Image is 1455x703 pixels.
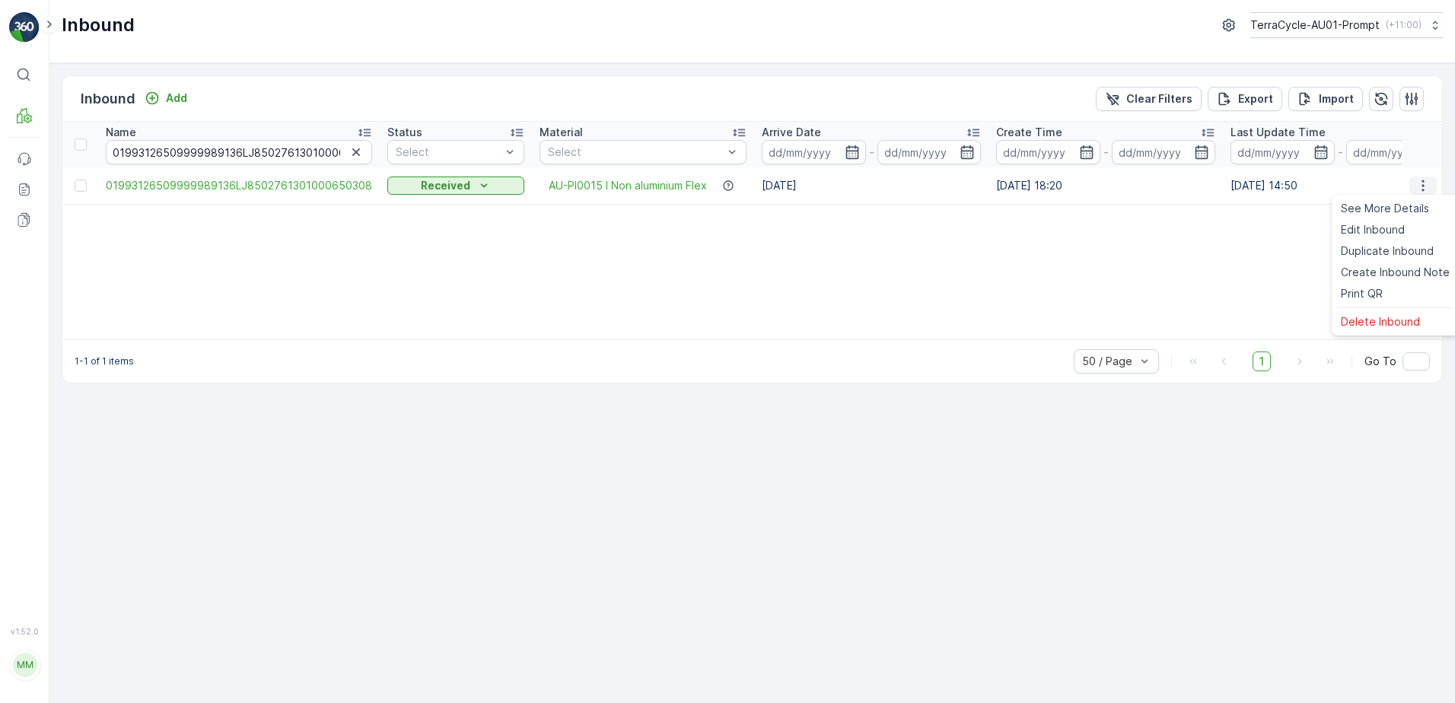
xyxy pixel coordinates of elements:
span: 0.7 kg [84,350,117,363]
p: Inbound [62,13,135,37]
img: logo [9,12,40,43]
span: Arrive Date : [13,275,81,288]
input: dd/mm/yyyy [1231,140,1335,164]
span: AU-PI0008 I Blister Packs [94,325,229,338]
span: Edit Inbound [1341,222,1405,237]
span: Duplicate Inbound [1341,243,1434,259]
button: Export [1208,87,1282,111]
span: Material Type : [13,325,94,338]
span: 0.7 kg [86,300,119,313]
span: Last Weight : [13,375,85,388]
p: Select [548,145,723,160]
p: TerraCycle-AU01-Prompt [1250,17,1380,33]
span: Name : [13,250,50,262]
span: 0 kg [85,375,108,388]
div: Toggle Row Selected [75,180,87,192]
p: Name [106,125,136,140]
p: - [869,143,874,161]
p: - [1103,143,1109,161]
p: Received [421,178,470,193]
span: 1 [1253,351,1271,371]
p: Material [540,125,583,140]
p: Arrive Date [762,125,821,140]
button: TerraCycle-AU01-Prompt(+11:00) [1250,12,1443,38]
span: Print QR [1341,286,1383,301]
p: Export [1238,91,1273,107]
button: Clear Filters [1096,87,1202,111]
input: dd/mm/yyyy [996,140,1100,164]
p: Select [396,145,501,160]
p: Create Time [996,125,1062,140]
p: - [1338,143,1343,161]
div: MM [13,653,37,677]
p: Clear Filters [1126,91,1192,107]
input: dd/mm/yyyy [1346,140,1450,164]
td: [DATE] 18:20 [989,167,1223,204]
button: MM [9,639,40,691]
span: Net Amount : [13,350,84,363]
p: Status [387,125,422,140]
span: [DATE] [81,275,116,288]
p: 1-1 of 1 items [75,355,134,367]
a: 01993126509999989136LJ8502761301000650308 [106,178,372,193]
input: dd/mm/yyyy [1112,140,1216,164]
p: 1677029936057766JJJJJJJJJJJJJ [614,13,839,31]
input: dd/mm/yyyy [762,140,866,164]
span: 1677029936057766JJJJJJJJJJJJJ [50,250,236,262]
span: First Weight : [13,300,86,313]
p: Inbound [81,88,135,110]
input: Search [106,140,372,164]
button: Add [138,89,193,107]
p: Add [166,91,187,106]
input: dd/mm/yyyy [877,140,982,164]
td: [DATE] [754,167,989,204]
span: Create Inbound Note [1341,265,1450,280]
p: Import [1319,91,1354,107]
button: Received [387,177,524,195]
p: Last Update Time [1231,125,1326,140]
span: Go To [1364,354,1396,369]
span: Delete Inbound [1341,314,1420,329]
button: Import [1288,87,1363,111]
a: AU-PI0015 I Non aluminium Flex [549,178,707,193]
span: See More Details [1341,201,1429,216]
span: v 1.52.0 [9,627,40,636]
p: ( +11:00 ) [1386,19,1422,31]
